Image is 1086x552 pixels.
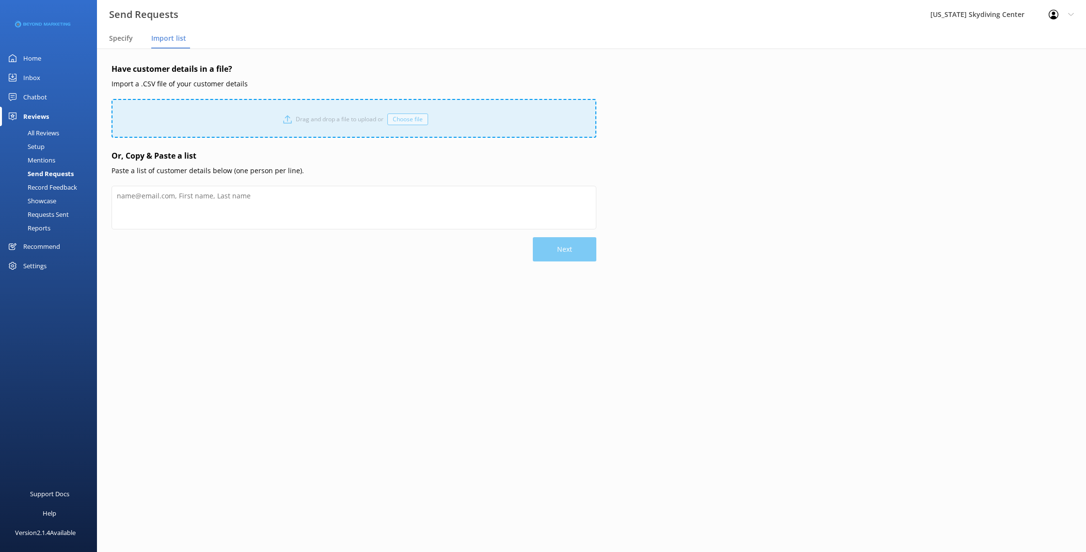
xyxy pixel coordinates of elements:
a: Send Requests [6,167,97,180]
div: Reports [6,221,50,235]
a: Reports [6,221,97,235]
p: Paste a list of customer details below (one person per line). [112,165,596,176]
a: Setup [6,140,97,153]
a: All Reviews [6,126,97,140]
a: Record Feedback [6,180,97,194]
div: Settings [23,256,47,276]
div: Inbox [23,68,40,87]
span: Specify [109,33,133,43]
div: Support Docs [30,484,69,503]
div: Version 2.1.4 Available [15,523,76,542]
div: Mentions [6,153,55,167]
div: Setup [6,140,45,153]
h4: Have customer details in a file? [112,63,596,76]
p: Import a .CSV file of your customer details [112,79,596,89]
div: All Reviews [6,126,59,140]
a: Mentions [6,153,97,167]
a: Requests Sent [6,208,97,221]
div: Showcase [6,194,56,208]
div: Recommend [23,237,60,256]
div: Home [23,49,41,68]
div: Help [43,503,56,523]
h3: Send Requests [109,7,178,22]
div: Requests Sent [6,208,69,221]
div: Send Requests [6,167,74,180]
div: Reviews [23,107,49,126]
a: Showcase [6,194,97,208]
div: Record Feedback [6,180,77,194]
p: Drag and drop a file to upload or [292,114,387,124]
span: Import list [151,33,186,43]
h4: Or, Copy & Paste a list [112,150,596,162]
div: Choose file [387,114,428,125]
img: 3-1676954853.png [15,21,70,28]
div: Chatbot [23,87,47,107]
